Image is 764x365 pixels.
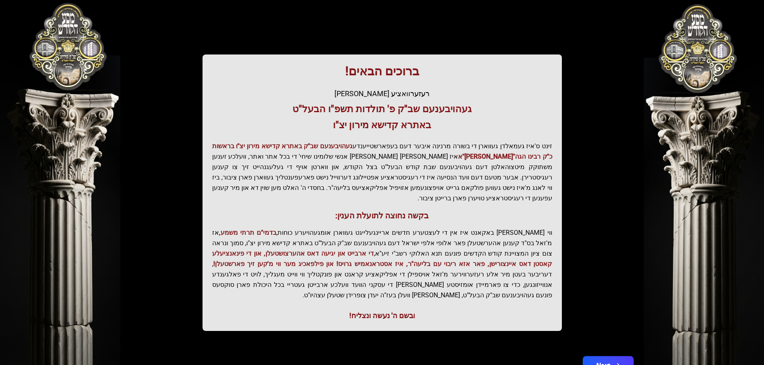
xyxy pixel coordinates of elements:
span: געהויבענעם שב"ק באתרא קדישא מירון יצ"ו בראשות כ"ק רבינו הגה"[PERSON_NAME]"א [212,142,552,160]
h3: בקשה נחוצה לתועלת הענין: [212,210,552,221]
h3: באתרא קדישא מירון יצ"ו [212,119,552,131]
p: זינט ס'איז געמאלדן געווארן די בשורה מרנינה איבער דעם בעפארשטייענדע איז [PERSON_NAME] [PERSON_NAME... [212,141,552,204]
p: ווי [PERSON_NAME] באקאנט איז אין די לעצטערע חדשים אריינגעלייגט געווארן אומגעהויערע כוחות, אז מ'זא... [212,228,552,300]
div: ובשם ה' נעשה ונצליח! [212,310,552,321]
h3: געהויבענעם שב"ק פ' תולדות תשפ"ו הבעל"ט [212,103,552,115]
span: בדמי"ם תרתי משמע, [219,229,276,236]
span: די ארבייט און יגיעה דאס אהערצושטעלן, און די פינאנציעלע קאסטן דאס איינצורישן, פאר אזא ריבוי עם בלי... [212,250,552,268]
div: רעזערוואציע [PERSON_NAME] [212,88,552,99]
h1: ברוכים הבאים! [212,64,552,79]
